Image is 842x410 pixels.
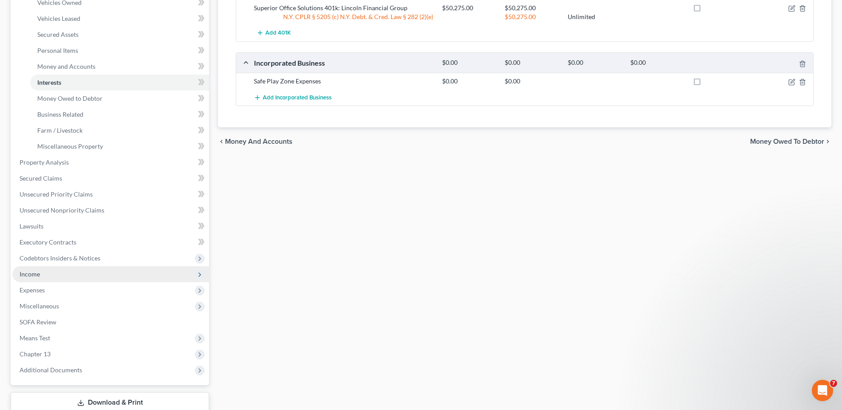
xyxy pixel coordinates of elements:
a: SOFA Review [12,314,209,330]
a: Secured Assets [30,27,209,43]
a: Lawsuits [12,218,209,234]
div: $0.00 [438,59,500,67]
span: Money and Accounts [225,138,293,145]
button: Add 401K [254,25,293,41]
button: chevron_left Money and Accounts [218,138,293,145]
span: Secured Assets [37,31,79,38]
div: $0.00 [626,59,688,67]
a: Business Related [30,106,209,122]
span: Executory Contracts [20,238,76,246]
a: Money Owed to Debtor [30,91,209,106]
div: $0.00 [438,77,500,86]
a: Vehicles Leased [30,11,209,27]
a: Personal Items [30,43,209,59]
span: 7 [830,380,837,387]
div: $50,275.00 [500,4,563,12]
span: Money Owed to Debtor [750,138,824,145]
span: Vehicles Leased [37,15,80,22]
span: Income [20,270,40,278]
span: Add Incorporated Business [263,94,332,101]
div: $50,275.00 [438,4,500,12]
span: Unsecured Priority Claims [20,190,93,198]
div: Unlimited [563,12,626,21]
span: Add 401K [265,30,291,37]
span: Miscellaneous [20,302,59,310]
a: Secured Claims [12,170,209,186]
span: Property Analysis [20,158,69,166]
span: Secured Claims [20,174,62,182]
a: Property Analysis [12,154,209,170]
div: $0.00 [500,59,563,67]
span: Chapter 13 [20,350,51,358]
span: SOFA Review [20,318,56,326]
div: $0.00 [500,77,563,86]
span: Codebtors Insiders & Notices [20,254,100,262]
a: Unsecured Priority Claims [12,186,209,202]
a: Miscellaneous Property [30,138,209,154]
span: Unsecured Nonpriority Claims [20,206,104,214]
span: Expenses [20,286,45,294]
span: Money Owed to Debtor [37,95,103,102]
i: chevron_left [218,138,225,145]
div: $0.00 [563,59,626,67]
div: Incorporated Business [249,58,438,67]
a: Executory Contracts [12,234,209,250]
iframe: Intercom live chat [812,380,833,401]
div: $50,275.00 [500,12,563,21]
div: Safe Play Zone Expenses [249,77,438,86]
span: Business Related [37,110,83,118]
button: Add Incorporated Business [254,89,332,106]
div: N.Y. CPLR § 5205 (c) N.Y. Debt. & Cred. Law § 282 (2)(e) [249,12,438,21]
div: Superior Office Solutions 401k: Lincoln Financial Group [249,4,438,12]
i: chevron_right [824,138,831,145]
a: Interests [30,75,209,91]
span: Interests [37,79,61,86]
a: Farm / Livestock [30,122,209,138]
button: Money Owed to Debtor chevron_right [750,138,831,145]
a: Money and Accounts [30,59,209,75]
span: Personal Items [37,47,78,54]
a: Unsecured Nonpriority Claims [12,202,209,218]
span: Money and Accounts [37,63,95,70]
span: Additional Documents [20,366,82,374]
span: Means Test [20,334,50,342]
span: Lawsuits [20,222,43,230]
span: Miscellaneous Property [37,142,103,150]
span: Farm / Livestock [37,126,83,134]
